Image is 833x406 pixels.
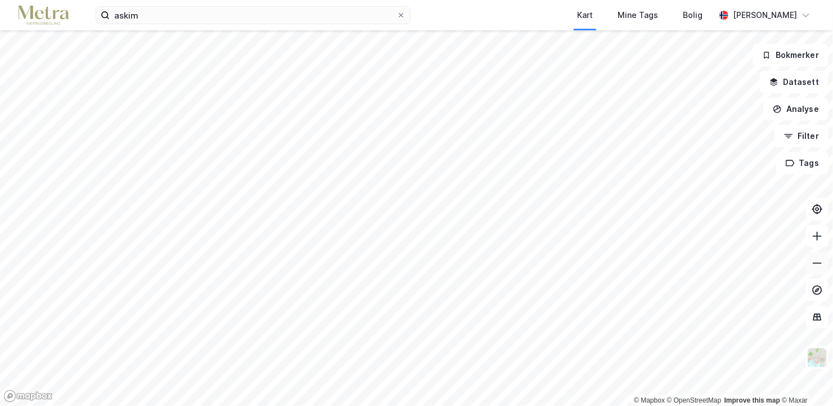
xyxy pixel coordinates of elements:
[634,396,665,404] a: Mapbox
[618,8,658,22] div: Mine Tags
[577,8,593,22] div: Kart
[18,6,69,25] img: metra-logo.256734c3b2bbffee19d4.png
[667,396,722,404] a: OpenStreetMap
[777,352,833,406] div: Kontrollprogram for chat
[683,8,703,22] div: Bolig
[807,347,828,368] img: Z
[760,71,829,93] button: Datasett
[724,396,780,404] a: Improve this map
[733,8,797,22] div: [PERSON_NAME]
[776,152,829,174] button: Tags
[3,390,53,403] a: Mapbox homepage
[775,125,829,147] button: Filter
[763,98,829,120] button: Analyse
[777,352,833,406] iframe: Chat Widget
[110,7,397,24] input: Søk på adresse, matrikkel, gårdeiere, leietakere eller personer
[753,44,829,66] button: Bokmerker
